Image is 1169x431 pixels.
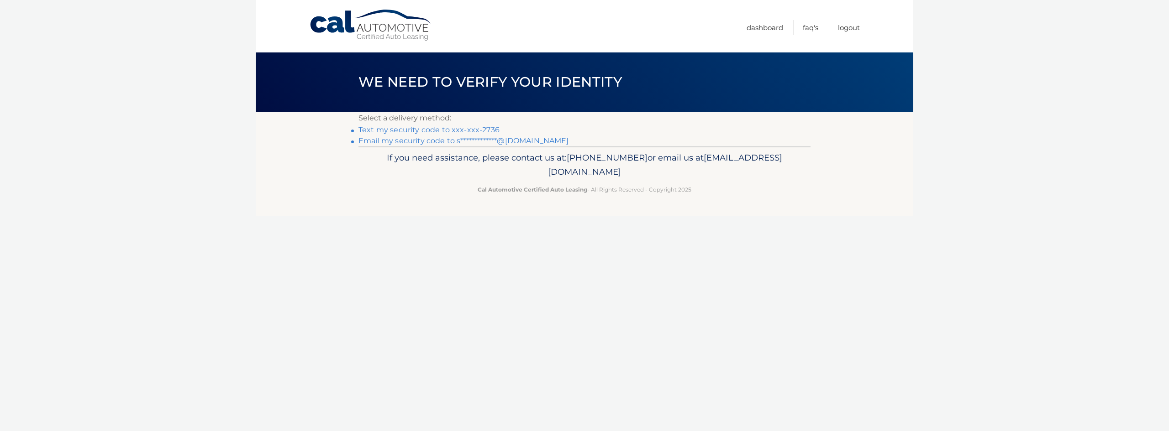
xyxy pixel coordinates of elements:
span: We need to verify your identity [358,73,622,90]
span: [PHONE_NUMBER] [567,152,648,163]
p: Select a delivery method: [358,112,811,125]
p: - All Rights Reserved - Copyright 2025 [364,185,805,194]
strong: Cal Automotive Certified Auto Leasing [478,186,587,193]
a: FAQ's [803,20,818,35]
p: If you need assistance, please contact us at: or email us at [364,151,805,180]
a: Dashboard [747,20,783,35]
a: Logout [838,20,860,35]
a: Text my security code to xxx-xxx-2736 [358,125,500,134]
a: Cal Automotive [309,9,432,42]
